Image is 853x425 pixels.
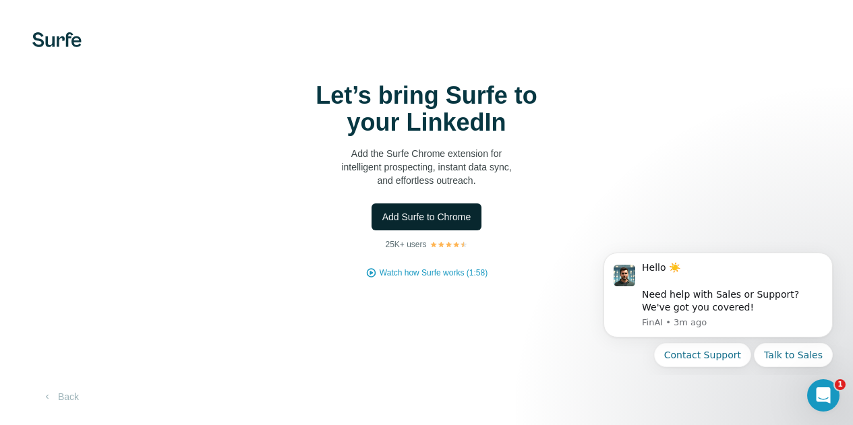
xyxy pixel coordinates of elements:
img: Surfe's logo [32,32,82,47]
iframe: Intercom live chat [807,379,840,412]
span: Add Surfe to Chrome [382,210,471,224]
button: Watch how Surfe works (1:58) [380,267,488,279]
p: Add the Surfe Chrome extension for intelligent prospecting, instant data sync, and effortless out... [292,147,562,187]
img: Rating Stars [430,240,468,249]
p: 25K+ users [385,238,426,251]
button: Back [32,385,88,409]
iframe: Intercom notifications message [583,240,853,375]
h1: Let’s bring Surfe to your LinkedIn [292,82,562,136]
span: 1 [835,379,846,390]
button: Add Surfe to Chrome [372,203,482,230]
